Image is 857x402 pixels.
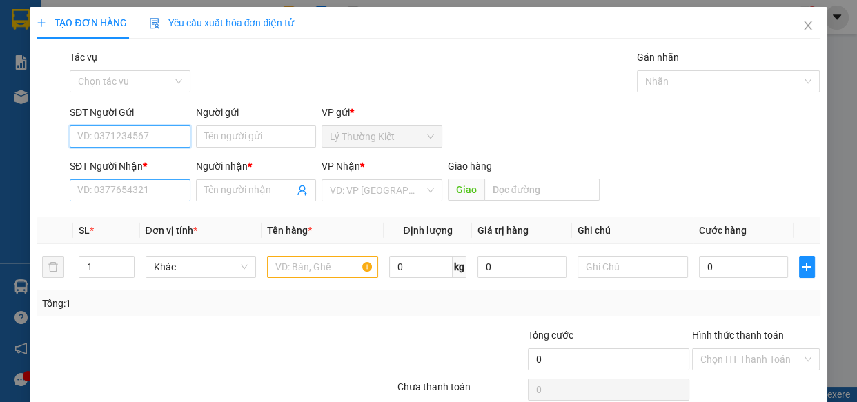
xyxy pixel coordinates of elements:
[637,52,679,63] label: Gán nhãn
[403,225,452,236] span: Định lượng
[42,296,332,311] div: Tổng: 1
[477,256,567,278] input: 0
[448,161,492,172] span: Giao hàng
[70,159,190,174] div: SĐT Người Nhận
[330,126,434,147] span: Lý Thường Kiệt
[789,7,827,46] button: Close
[699,225,747,236] span: Cước hàng
[37,17,126,28] span: TẠO ĐƠN HÀNG
[149,17,295,28] span: Yêu cầu xuất hóa đơn điện tử
[692,330,784,341] label: Hình thức thanh toán
[528,330,573,341] span: Tổng cước
[42,256,64,278] button: delete
[448,179,484,201] span: Giao
[79,225,90,236] span: SL
[154,257,248,277] span: Khác
[149,18,160,29] img: icon
[572,217,694,244] th: Ghi chú
[267,256,378,278] input: VD: Bàn, Ghế
[146,225,197,236] span: Đơn vị tính
[453,256,466,278] span: kg
[477,225,529,236] span: Giá trị hàng
[578,256,689,278] input: Ghi Chú
[267,225,312,236] span: Tên hàng
[799,256,815,278] button: plus
[196,159,317,174] div: Người nhận
[802,20,814,31] span: close
[322,161,360,172] span: VP Nhận
[70,105,190,120] div: SĐT Người Gửi
[484,179,600,201] input: Dọc đường
[196,105,317,120] div: Người gửi
[322,105,442,120] div: VP gửi
[800,261,814,272] span: plus
[297,185,308,196] span: user-add
[37,18,46,28] span: plus
[70,52,97,63] label: Tác vụ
